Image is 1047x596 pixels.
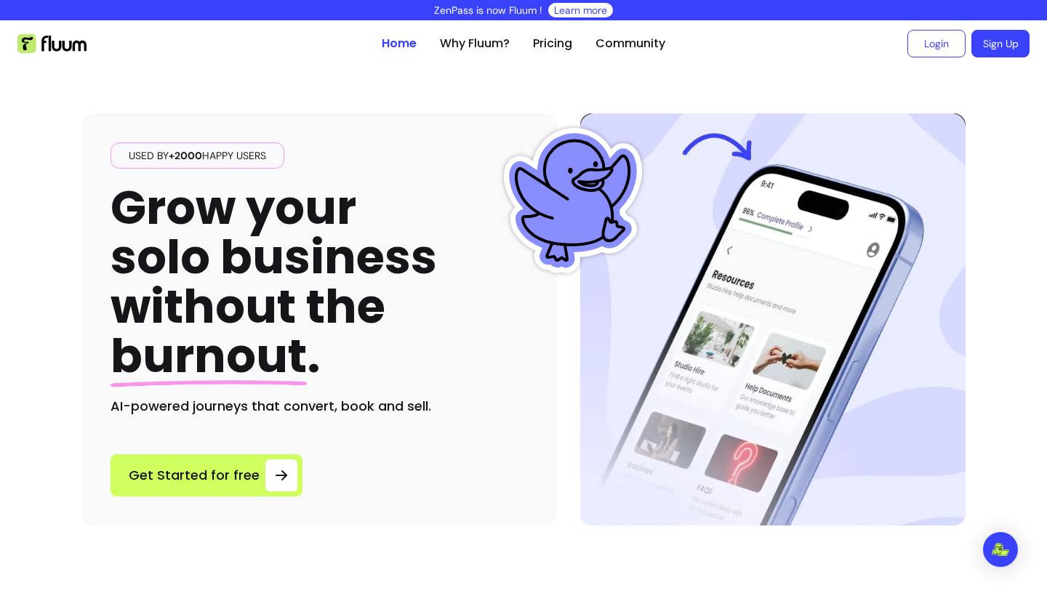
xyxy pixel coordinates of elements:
[580,113,966,525] img: Hero
[907,30,966,57] a: Login
[971,30,1030,57] a: Sign Up
[111,454,302,496] a: Get Started for free
[17,34,87,53] img: Fluum Logo
[111,323,307,388] span: burnout
[595,35,665,52] a: Community
[382,35,417,52] a: Home
[440,35,510,52] a: Why Fluum?
[111,183,437,382] h1: Grow your solo business without the .
[554,3,607,17] a: Learn more
[111,396,528,416] h2: AI-powered journeys that convert, book and sell.
[533,35,572,52] a: Pricing
[434,3,542,17] p: ZenPass is now Fluum !
[983,532,1018,567] div: Open Intercom Messenger
[129,465,260,486] span: Get Started for free
[169,149,202,162] span: +2000
[500,128,646,273] img: Fluum Duck sticker
[123,148,272,163] span: Used by happy users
